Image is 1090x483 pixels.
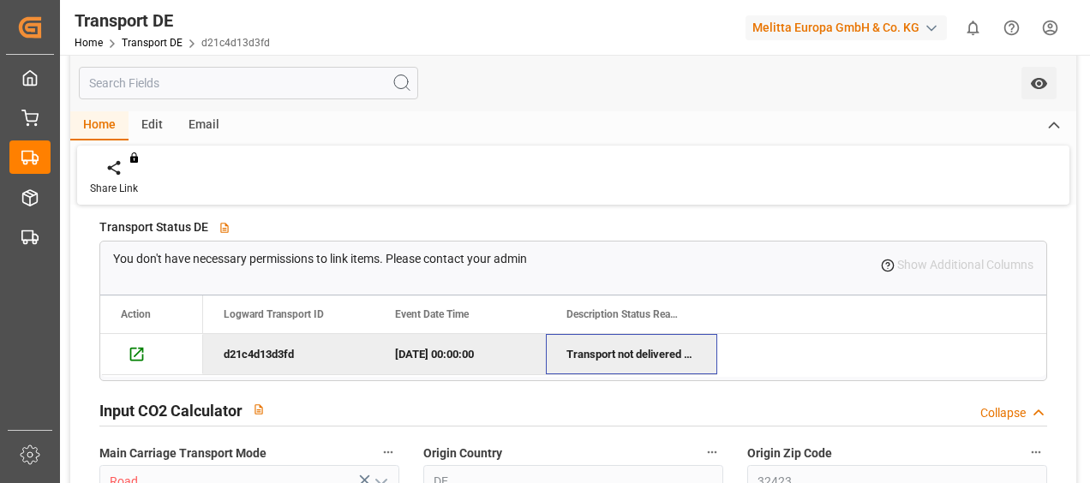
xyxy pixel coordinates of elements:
button: Help Center [992,9,1031,47]
button: Origin Country [701,441,723,463]
a: Transport DE [122,37,183,49]
h2: Input CO2 Calculator [99,399,243,422]
div: Melitta Europa GmbH & Co. KG [746,15,947,40]
span: Logward Transport ID [224,308,324,320]
button: Origin Zip Code [1025,441,1047,463]
div: Transport DE [75,8,270,33]
div: Press SPACE to deselect this row. [100,334,203,375]
div: Action [121,308,151,320]
span: Origin Country [423,444,502,462]
div: Collapse [980,404,1026,422]
span: Transport Status DE [99,218,208,236]
div: Email [176,111,232,140]
button: show 0 new notifications [954,9,992,47]
button: Main Carriage Transport Mode [377,441,399,463]
button: open menu [1021,67,1057,99]
div: Press SPACE to deselect this row. [203,334,717,375]
div: Edit [129,111,176,140]
span: Description Status Reason [566,308,681,320]
div: d21c4d13d3fd [203,334,374,374]
div: [DATE] 00:00:00 [374,334,546,374]
button: View description [243,393,275,426]
span: Main Carriage Transport Mode [99,444,267,462]
input: Search Fields [79,67,418,99]
a: Home [75,37,103,49]
button: Melitta Europa GmbH & Co. KG [746,11,954,44]
span: Event Date Time [395,308,469,320]
div: Home [70,111,129,140]
div: Transport not delivered Others [546,334,717,374]
p: You don't have necessary permissions to link items. Please contact your admin [113,250,527,268]
span: Origin Zip Code [747,444,832,462]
